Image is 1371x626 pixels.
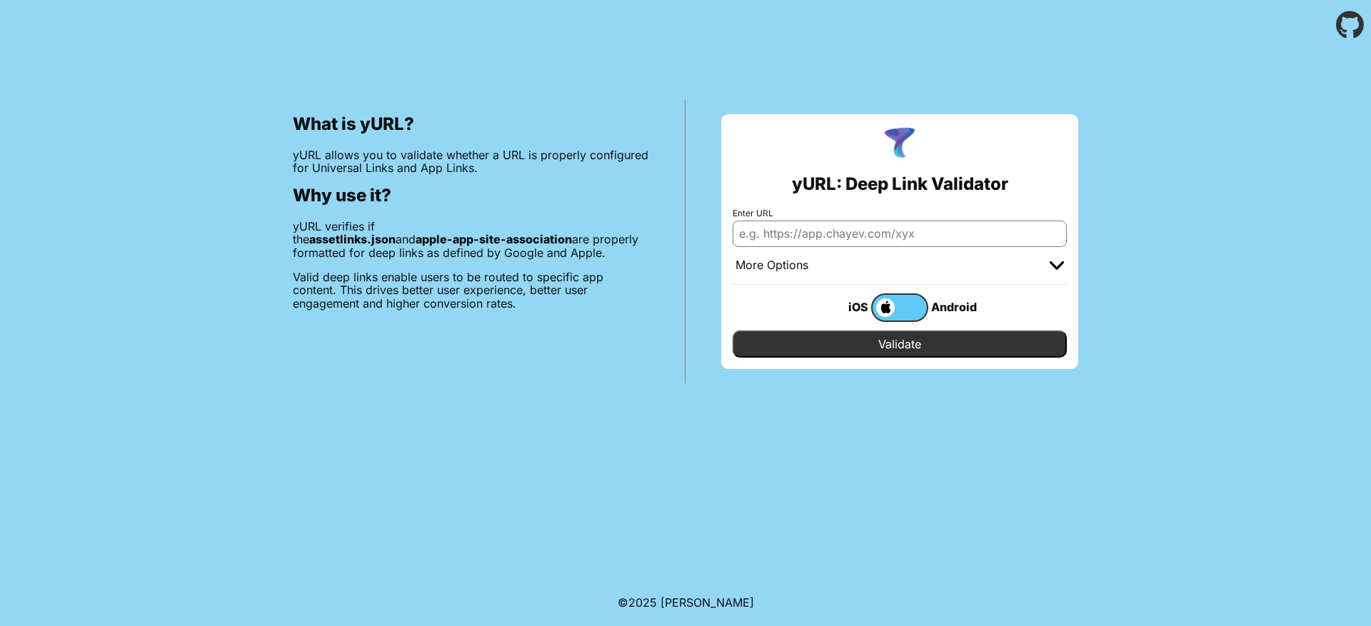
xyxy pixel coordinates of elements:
b: apple-app-site-association [416,232,572,246]
p: yURL verifies if the and are properly formatted for deep links as defined by Google and Apple. [293,220,649,259]
label: Enter URL [733,208,1067,218]
a: Michael Ibragimchayev's Personal Site [661,595,754,610]
b: assetlinks.json [309,232,396,246]
div: More Options [735,258,808,273]
p: yURL allows you to validate whether a URL is properly configured for Universal Links and App Links. [293,148,649,175]
h2: yURL: Deep Link Validator [792,174,1008,194]
h2: Why use it? [293,186,649,206]
input: e.g. https://app.chayev.com/xyx [733,221,1067,246]
h2: What is yURL? [293,114,649,134]
input: Validate [733,330,1067,358]
div: Android [928,298,985,316]
div: iOS [814,298,871,316]
span: 2025 [628,595,657,610]
p: Valid deep links enable users to be routed to specific app content. This drives better user exper... [293,271,649,310]
img: chevron [1050,261,1064,270]
footer: © [618,579,754,626]
img: yURL Logo [881,126,918,163]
